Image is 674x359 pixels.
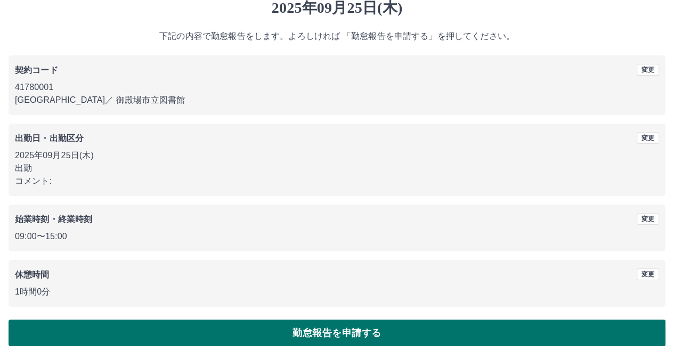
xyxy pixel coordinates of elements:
[15,66,58,75] b: 契約コード
[637,64,659,76] button: 変更
[637,132,659,144] button: 変更
[15,215,92,224] b: 始業時刻・終業時刻
[637,213,659,225] button: 変更
[15,134,84,143] b: 出勤日・出勤区分
[15,81,659,94] p: 41780001
[15,162,659,175] p: 出勤
[15,175,659,187] p: コメント:
[15,230,659,243] p: 09:00 〜 15:00
[9,30,665,43] p: 下記の内容で勤怠報告をします。よろしければ 「勤怠報告を申請する」を押してください。
[15,270,50,279] b: 休憩時間
[15,149,659,162] p: 2025年09月25日(木)
[15,285,659,298] p: 1時間0分
[15,94,659,107] p: [GEOGRAPHIC_DATA] ／ 御殿場市立図書館
[9,320,665,346] button: 勤怠報告を申請する
[637,268,659,280] button: 変更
